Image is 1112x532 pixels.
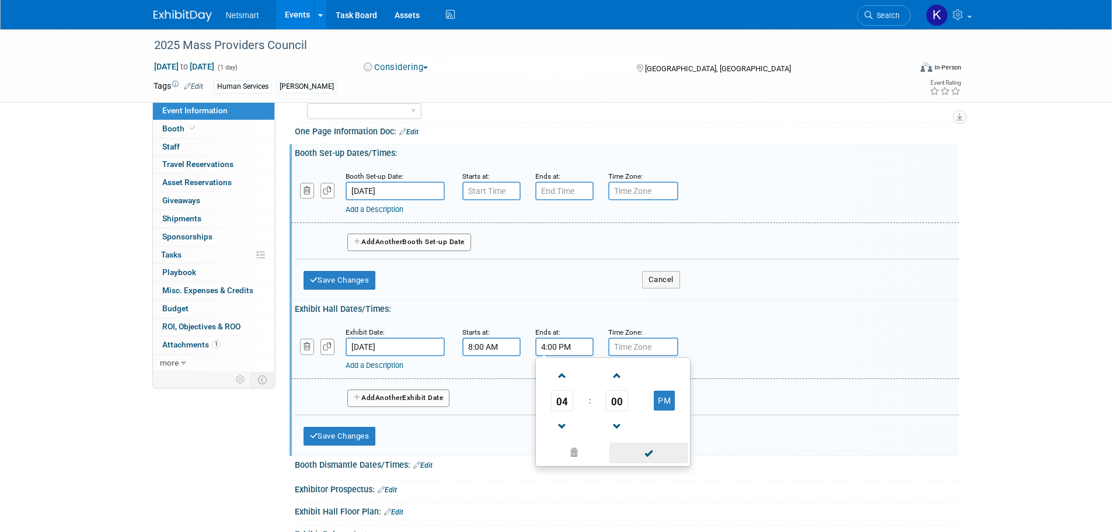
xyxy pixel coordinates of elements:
span: more [160,358,179,367]
button: AddAnotherBooth Set-up Date [347,234,471,251]
span: Another [375,394,403,402]
span: Netsmart [226,11,259,20]
a: Attachments1 [153,336,274,354]
span: Booth [162,124,198,133]
a: Budget [153,300,274,318]
div: Exhibit Hall Dates/Times: [295,300,959,315]
span: Pick Hour [551,390,573,411]
span: Staff [162,142,180,151]
img: ExhibitDay [154,10,212,22]
span: [GEOGRAPHIC_DATA], [GEOGRAPHIC_DATA] [645,64,791,73]
span: [DATE] [DATE] [154,61,215,72]
td: Personalize Event Tab Strip [231,372,251,387]
small: Ends at: [535,328,560,336]
i: Booth reservation complete [190,125,196,131]
small: Booth Set-up Date: [346,172,403,180]
a: Edit [384,508,403,516]
a: more [153,354,274,372]
a: Search [857,5,911,26]
span: Giveaways [162,196,200,205]
span: Travel Reservations [162,159,233,169]
div: Exhibitor Prospectus: [295,481,959,496]
div: [PERSON_NAME] [276,81,337,93]
input: Time Zone [608,338,678,356]
small: Starts at: [462,172,490,180]
button: Cancel [642,271,680,288]
button: Save Changes [304,427,376,446]
input: Date [346,182,445,200]
a: Shipments [153,210,274,228]
a: Add a Description [346,205,403,214]
button: Considering [360,61,433,74]
a: Misc. Expenses & Credits [153,282,274,300]
a: Asset Reservations [153,174,274,192]
a: Edit [399,128,419,136]
a: Add a Description [346,361,403,370]
small: Time Zone: [608,172,643,180]
img: Kaitlyn Woicke [926,4,948,26]
small: Ends at: [535,172,560,180]
td: Tags [154,80,203,93]
div: Event Rating [929,80,961,86]
a: Edit [378,486,397,494]
input: Start Time [462,182,521,200]
a: Edit [413,461,433,470]
span: (1 day) [217,64,238,71]
span: Sponsorships [162,232,212,241]
a: Tasks [153,246,274,264]
button: AddAnotherExhibit Date [347,390,450,407]
small: Exhibit Date: [346,328,385,336]
span: ROI, Objectives & ROO [162,322,240,331]
small: Time Zone: [608,328,643,336]
div: Exhibit Hall Floor Plan: [295,503,959,518]
a: Decrement Hour [551,411,573,441]
td: Toggle Event Tabs [250,372,274,387]
input: Time Zone [608,182,678,200]
span: Playbook [162,267,196,277]
div: Event Format [842,61,962,78]
span: to [179,62,190,71]
a: Sponsorships [153,228,274,246]
a: Event Information [153,102,274,120]
a: Travel Reservations [153,156,274,173]
div: In-Person [934,63,961,72]
span: Budget [162,304,189,313]
img: Format-Inperson.png [921,62,932,72]
a: ROI, Objectives & ROO [153,318,274,336]
span: Tasks [161,250,182,259]
div: One Page Information Doc: [295,123,959,138]
span: Asset Reservations [162,178,232,187]
span: 1 [212,340,221,349]
span: Search [873,11,900,20]
a: Edit [184,82,203,91]
input: Start Time [462,338,521,356]
input: End Time [535,338,594,356]
span: Attachments [162,340,221,349]
button: Save Changes [304,271,376,290]
a: Playbook [153,264,274,281]
a: Booth [153,120,274,138]
div: 2025 Mass Providers Council [150,35,893,56]
a: Increment Minute [606,360,628,390]
a: Giveaways [153,192,274,210]
div: Booth Set-up Dates/Times: [295,144,959,159]
button: PM [654,391,675,411]
td: : [587,390,593,411]
span: Another [375,238,403,246]
span: Misc. Expenses & Credits [162,286,253,295]
div: Human Services [214,81,272,93]
a: Staff [153,138,274,156]
span: Pick Minute [606,390,628,411]
input: End Time [535,182,594,200]
span: Event Information [162,106,228,115]
small: Starts at: [462,328,490,336]
input: Date [346,338,445,356]
a: Decrement Minute [606,411,628,441]
div: Booth Dismantle Dates/Times: [295,456,959,471]
a: Done [608,446,689,462]
span: Shipments [162,214,201,223]
a: Increment Hour [551,360,573,390]
a: Clear selection [538,445,611,461]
